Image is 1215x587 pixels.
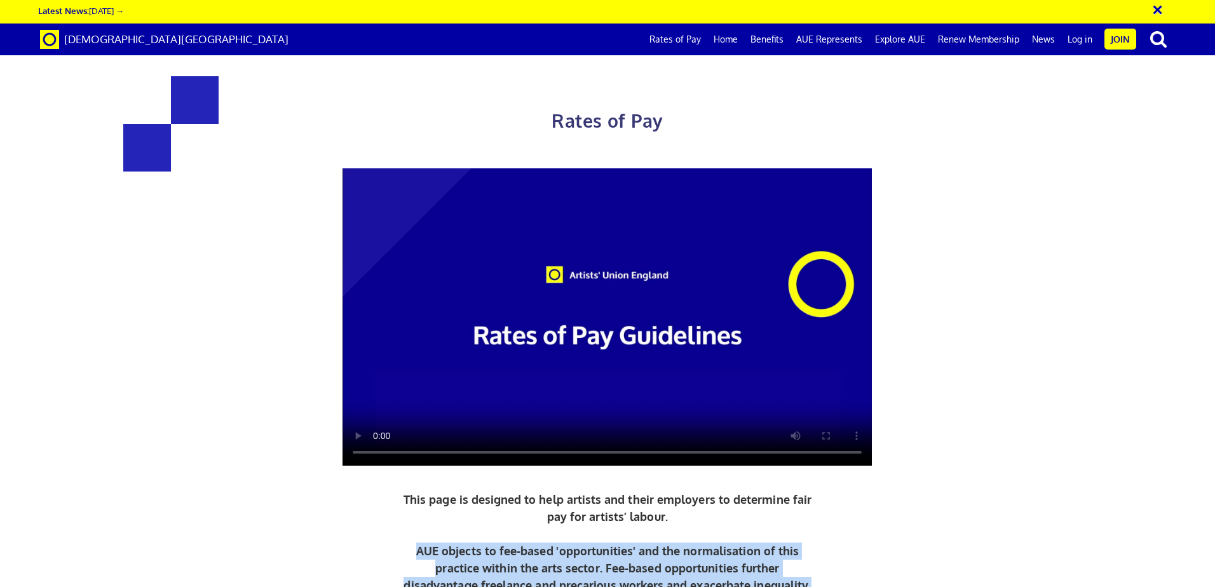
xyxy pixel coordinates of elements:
a: Join [1104,29,1136,50]
a: News [1026,24,1061,55]
a: Benefits [744,24,790,55]
span: Rates of Pay [552,109,663,132]
span: [DEMOGRAPHIC_DATA][GEOGRAPHIC_DATA] [64,32,288,46]
a: Home [707,24,744,55]
a: AUE Represents [790,24,869,55]
a: Log in [1061,24,1099,55]
a: Rates of Pay [643,24,707,55]
a: Latest News:[DATE] → [38,5,124,16]
strong: Latest News: [38,5,89,16]
a: Brand [DEMOGRAPHIC_DATA][GEOGRAPHIC_DATA] [31,24,298,55]
button: search [1139,25,1178,52]
a: Explore AUE [869,24,932,55]
a: Renew Membership [932,24,1026,55]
